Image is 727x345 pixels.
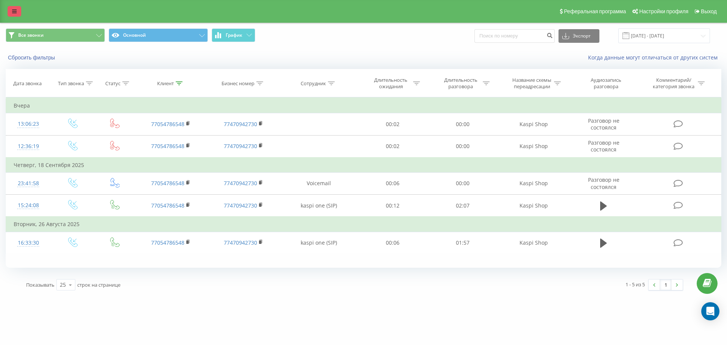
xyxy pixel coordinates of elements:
[358,113,427,135] td: 00:02
[588,54,721,61] a: Когда данные могут отличаться от других систем
[109,28,208,42] button: Основной
[498,113,570,135] td: Kaspi Shop
[6,28,105,42] button: Все звонки
[301,80,326,87] div: Сотрудник
[652,77,696,90] div: Комментарий/категория звонка
[588,117,619,131] span: Разговор не состоялся
[6,98,721,113] td: Вчера
[14,176,43,191] div: 23:41:58
[224,180,257,187] a: 77470942730
[222,80,254,87] div: Бизнес номер
[60,281,66,289] div: 25
[6,54,59,61] button: Сбросить фильтры
[151,180,184,187] a: 77054786548
[474,29,555,43] input: Поиск по номеру
[212,28,255,42] button: График
[157,80,174,87] div: Клиент
[358,135,427,158] td: 00:02
[224,239,257,246] a: 77470942730
[151,202,184,209] a: 77054786548
[498,172,570,194] td: Kaspi Shop
[6,158,721,173] td: Четверг, 18 Сентября 2025
[151,120,184,128] a: 77054786548
[14,236,43,250] div: 16:33:30
[427,135,497,158] td: 00:00
[14,139,43,154] div: 12:36:19
[427,195,497,217] td: 02:07
[358,195,427,217] td: 00:12
[105,80,120,87] div: Статус
[18,32,44,38] span: Все звонки
[701,302,719,320] div: Open Intercom Messenger
[279,195,358,217] td: kaspi one (SIP)
[26,281,55,288] span: Показывать
[701,8,717,14] span: Выход
[151,142,184,150] a: 77054786548
[13,80,42,87] div: Дата звонка
[371,77,411,90] div: Длительность ожидания
[582,77,631,90] div: Аудиозапись разговора
[588,139,619,153] span: Разговор не состоялся
[626,281,645,288] div: 1 - 5 из 5
[498,195,570,217] td: Kaspi Shop
[512,77,552,90] div: Название схемы переадресации
[279,172,358,194] td: Voicemail
[427,172,497,194] td: 00:00
[588,176,619,190] span: Разговор не состоялся
[498,232,570,254] td: Kaspi Shop
[14,198,43,213] div: 15:24:08
[660,279,671,290] a: 1
[224,120,257,128] a: 77470942730
[564,8,626,14] span: Реферальная программа
[440,77,481,90] div: Длительность разговора
[58,80,84,87] div: Тип звонка
[151,239,184,246] a: 77054786548
[14,117,43,131] div: 13:06:23
[498,135,570,158] td: Kaspi Shop
[224,202,257,209] a: 77470942730
[77,281,120,288] span: строк на странице
[224,142,257,150] a: 77470942730
[358,232,427,254] td: 00:06
[559,29,599,43] button: Экспорт
[226,33,242,38] span: График
[639,8,688,14] span: Настройки профиля
[279,232,358,254] td: kaspi one (SIP)
[427,232,497,254] td: 01:57
[427,113,497,135] td: 00:00
[358,172,427,194] td: 00:06
[6,217,721,232] td: Вторник, 26 Августа 2025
